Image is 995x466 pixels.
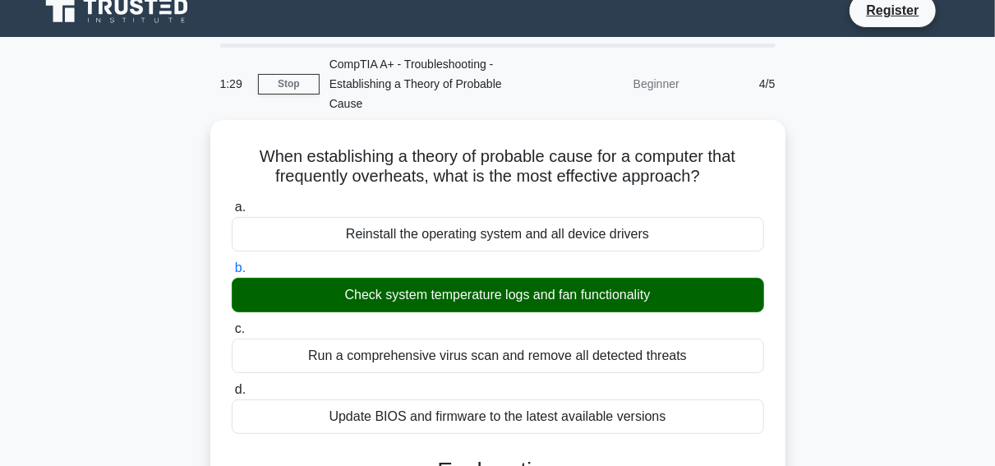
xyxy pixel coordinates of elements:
[210,67,258,100] div: 1:29
[232,278,764,312] div: Check system temperature logs and fan functionality
[235,382,246,396] span: d.
[232,399,764,434] div: Update BIOS and firmware to the latest available versions
[235,321,245,335] span: c.
[235,261,246,275] span: b.
[230,146,766,187] h5: When establishing a theory of probable cause for a computer that frequently overheats, what is th...
[235,200,246,214] span: a.
[232,217,764,251] div: Reinstall the operating system and all device drivers
[546,67,689,100] div: Beginner
[689,67,785,100] div: 4/5
[258,74,320,95] a: Stop
[320,48,546,120] div: CompTIA A+ - Troubleshooting - Establishing a Theory of Probable Cause
[232,339,764,373] div: Run a comprehensive virus scan and remove all detected threats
